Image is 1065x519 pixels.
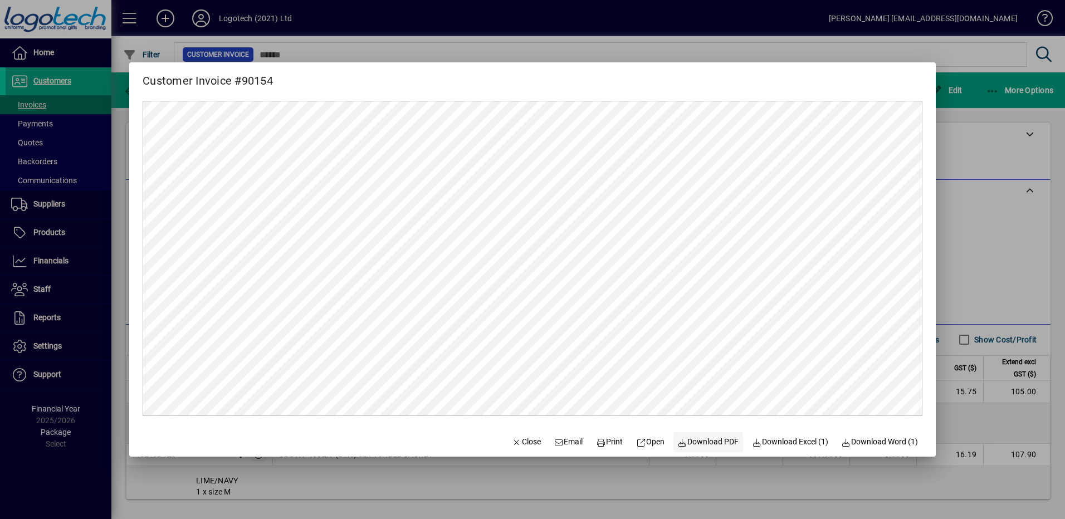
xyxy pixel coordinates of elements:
[507,432,545,452] button: Close
[512,436,541,448] span: Close
[678,436,739,448] span: Download PDF
[842,436,919,448] span: Download Word (1)
[554,436,583,448] span: Email
[550,432,588,452] button: Email
[596,436,623,448] span: Print
[837,432,923,452] button: Download Word (1)
[632,432,669,452] a: Open
[592,432,627,452] button: Print
[748,432,833,452] button: Download Excel (1)
[752,436,828,448] span: Download Excel (1)
[673,432,744,452] a: Download PDF
[129,62,286,90] h2: Customer Invoice #90154
[636,436,665,448] span: Open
